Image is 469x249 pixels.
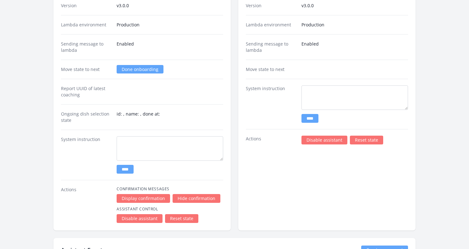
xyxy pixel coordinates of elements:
[117,65,163,73] a: Done onboarding
[61,187,112,223] dt: Actions
[61,111,112,123] dt: Ongoing dish selection state
[61,85,112,98] dt: Report UUID of latest coaching
[246,136,296,144] dt: Actions
[301,3,408,9] dd: v3.0.0
[246,41,296,53] dt: Sending message to lambda
[173,194,220,203] a: Hide confirmation
[117,3,223,9] dd: v3.0.0
[165,214,198,223] a: Reset state
[117,22,223,28] dd: Production
[61,41,112,53] dt: Sending message to lambda
[350,136,383,144] a: Reset state
[301,136,347,144] a: Disable assistant
[246,66,296,73] dt: Move state to next
[117,111,223,123] dd: id: , name: , done at:
[301,41,408,53] dd: Enabled
[117,194,170,203] a: Display confirmation
[301,22,408,28] dd: Production
[246,3,296,9] dt: Version
[117,187,223,192] h4: Confirmation Messages
[246,22,296,28] dt: Lambda environment
[61,136,112,174] dt: System instruction
[61,22,112,28] dt: Lambda environment
[117,207,223,212] h4: Assistant Control
[117,214,163,223] a: Disable assistant
[246,85,296,123] dt: System instruction
[61,66,112,73] dt: Move state to next
[117,41,223,53] dd: Enabled
[61,3,112,9] dt: Version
